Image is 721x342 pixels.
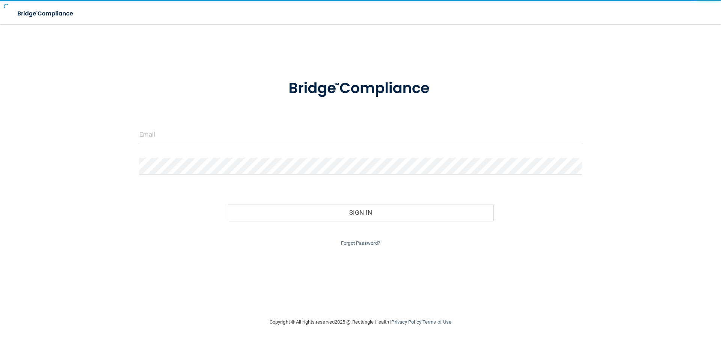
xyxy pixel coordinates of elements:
div: Copyright © All rights reserved 2025 @ Rectangle Health | | [223,310,498,334]
img: bridge_compliance_login_screen.278c3ca4.svg [273,69,448,108]
button: Sign In [228,204,493,221]
a: Privacy Policy [391,319,421,325]
a: Terms of Use [422,319,451,325]
img: bridge_compliance_login_screen.278c3ca4.svg [11,6,80,21]
a: Forgot Password? [341,240,380,246]
input: Email [139,126,582,143]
